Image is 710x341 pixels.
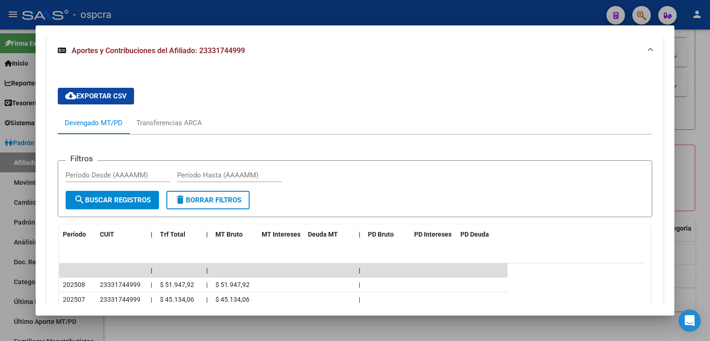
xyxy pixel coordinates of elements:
[147,225,156,244] datatable-header-cell: |
[63,231,86,238] span: Período
[65,92,127,100] span: Exportar CSV
[58,88,134,104] button: Exportar CSV
[166,191,250,209] button: Borrar Filtros
[212,225,258,244] datatable-header-cell: MT Bruto
[72,46,245,55] span: Aportes y Contribuciones del Afiliado: 23331744999
[262,231,300,238] span: MT Intereses
[308,231,338,238] span: Deuda MT
[206,231,208,238] span: |
[359,267,361,274] span: |
[457,225,508,244] datatable-header-cell: PD Deuda
[59,225,96,244] datatable-header-cell: Período
[368,231,394,238] span: PD Bruto
[359,281,360,288] span: |
[151,267,153,274] span: |
[65,118,122,128] div: Devengado MT/PD
[100,231,114,238] span: CUIT
[359,296,360,303] span: |
[66,153,98,164] h3: Filtros
[74,196,151,204] span: Buscar Registros
[151,281,152,288] span: |
[304,225,355,244] datatable-header-cell: Deuda MT
[66,191,159,209] button: Buscar Registros
[100,281,141,288] span: 23331744999
[359,231,361,238] span: |
[364,225,410,244] datatable-header-cell: PD Bruto
[202,225,212,244] datatable-header-cell: |
[151,231,153,238] span: |
[96,225,147,244] datatable-header-cell: CUIT
[206,296,208,303] span: |
[414,231,452,238] span: PD Intereses
[65,90,76,101] mat-icon: cloud_download
[151,296,152,303] span: |
[460,231,489,238] span: PD Deuda
[74,194,85,205] mat-icon: search
[156,225,202,244] datatable-header-cell: Trf Total
[175,194,186,205] mat-icon: delete
[206,281,208,288] span: |
[410,225,457,244] datatable-header-cell: PD Intereses
[175,196,241,204] span: Borrar Filtros
[355,225,364,244] datatable-header-cell: |
[215,231,243,238] span: MT Bruto
[63,281,85,288] span: 202508
[679,310,701,332] div: Open Intercom Messenger
[63,296,85,303] span: 202507
[258,225,304,244] datatable-header-cell: MT Intereses
[206,267,208,274] span: |
[215,281,250,288] span: $ 51.947,92
[47,36,663,66] mat-expansion-panel-header: Aportes y Contribuciones del Afiliado: 23331744999
[136,118,202,128] div: Transferencias ARCA
[160,281,194,288] span: $ 51.947,92
[160,231,185,238] span: Trf Total
[100,296,141,303] span: 23331744999
[215,296,250,303] span: $ 45.134,06
[160,296,194,303] span: $ 45.134,06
